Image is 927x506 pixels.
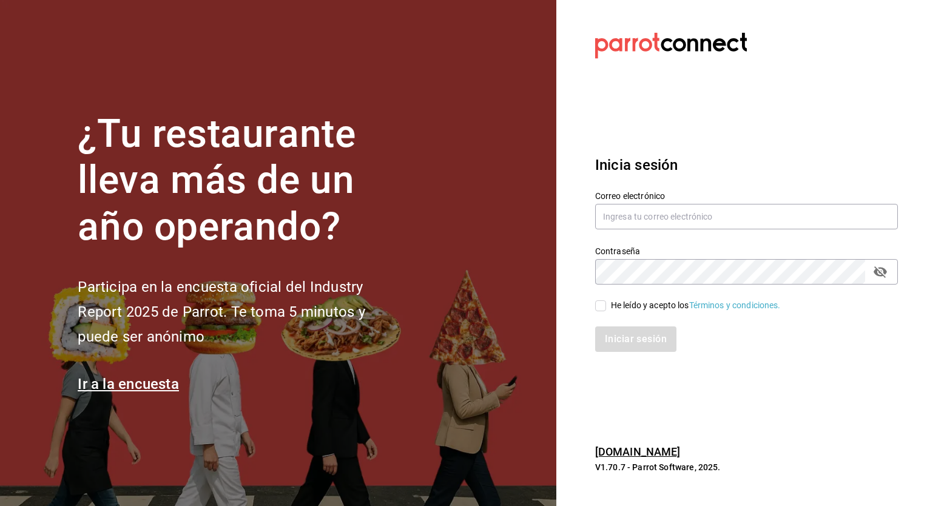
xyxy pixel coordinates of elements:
div: He leído y acepto los [611,299,781,312]
label: Correo electrónico [595,191,898,200]
label: Contraseña [595,246,898,255]
a: Términos y condiciones. [689,300,781,310]
button: passwordField [870,261,891,282]
h2: Participa en la encuesta oficial del Industry Report 2025 de Parrot. Te toma 5 minutos y puede se... [78,275,405,349]
a: [DOMAIN_NAME] [595,445,681,458]
input: Ingresa tu correo electrónico [595,204,898,229]
h1: ¿Tu restaurante lleva más de un año operando? [78,111,405,251]
p: V1.70.7 - Parrot Software, 2025. [595,461,898,473]
a: Ir a la encuesta [78,376,179,393]
h3: Inicia sesión [595,154,898,176]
